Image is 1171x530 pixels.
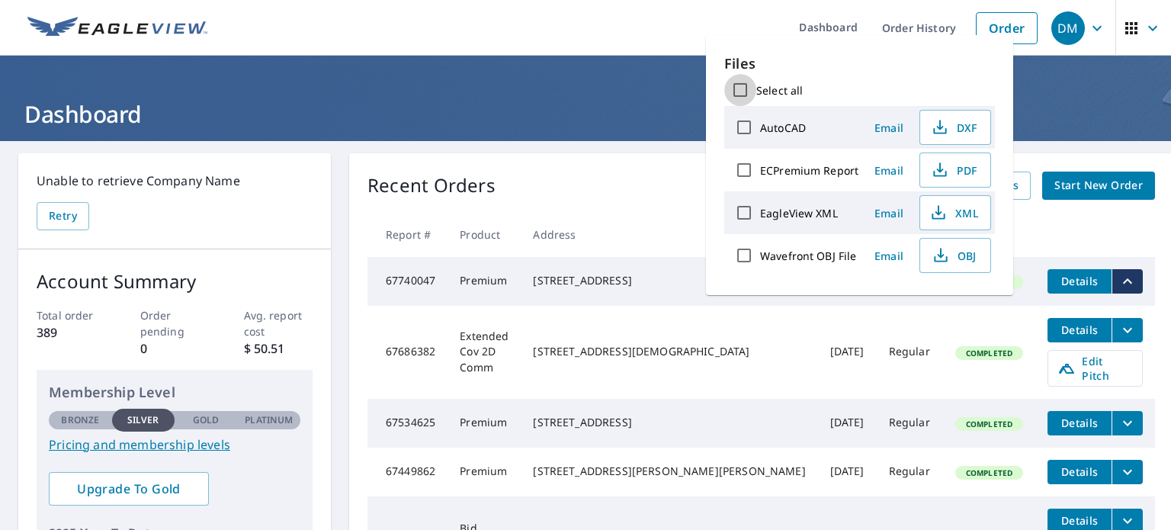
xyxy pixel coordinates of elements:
[448,212,521,257] th: Product
[871,206,907,220] span: Email
[871,249,907,263] span: Email
[877,448,943,496] td: Regular
[919,238,991,273] button: OBJ
[929,246,978,265] span: OBJ
[1112,269,1143,294] button: filesDropdownBtn-67740047
[533,464,805,479] div: [STREET_ADDRESS][PERSON_NAME][PERSON_NAME]
[1057,464,1102,479] span: Details
[533,273,805,288] div: [STREET_ADDRESS]
[957,419,1022,429] span: Completed
[818,448,877,496] td: [DATE]
[919,195,991,230] button: XML
[919,153,991,188] button: PDF
[521,212,817,257] th: Address
[448,306,521,399] td: Extended Cov 2D Comm
[865,116,913,140] button: Email
[760,206,838,220] label: EagleView XML
[448,257,521,306] td: Premium
[37,323,106,342] p: 389
[448,399,521,448] td: Premium
[533,415,805,430] div: [STREET_ADDRESS]
[724,53,995,74] p: Files
[976,12,1038,44] a: Order
[49,207,77,226] span: Retry
[193,413,219,427] p: Gold
[367,212,448,257] th: Report #
[1047,460,1112,484] button: detailsBtn-67449862
[1057,354,1133,383] span: Edit Pitch
[871,163,907,178] span: Email
[37,172,313,190] p: Unable to retrieve Company Name
[1057,274,1102,288] span: Details
[1112,318,1143,342] button: filesDropdownBtn-67686382
[760,120,806,135] label: AutoCAD
[1047,269,1112,294] button: detailsBtn-67740047
[818,306,877,399] td: [DATE]
[1051,11,1085,45] div: DM
[27,17,207,40] img: EV Logo
[49,382,300,403] p: Membership Level
[865,159,913,182] button: Email
[367,306,448,399] td: 67686382
[929,204,978,222] span: XML
[1042,172,1155,200] a: Start New Order
[1057,323,1102,337] span: Details
[61,413,99,427] p: Bronze
[818,399,877,448] td: [DATE]
[865,244,913,268] button: Email
[1047,350,1143,387] a: Edit Pitch
[140,307,210,339] p: Order pending
[244,307,313,339] p: Avg. report cost
[448,448,521,496] td: Premium
[367,448,448,496] td: 67449862
[1054,176,1143,195] span: Start New Order
[957,467,1022,478] span: Completed
[760,249,856,263] label: Wavefront OBJ File
[140,339,210,358] p: 0
[929,161,978,179] span: PDF
[245,413,293,427] p: Platinum
[871,120,907,135] span: Email
[37,202,89,230] button: Retry
[367,172,496,200] p: Recent Orders
[37,268,313,295] p: Account Summary
[18,98,1153,130] h1: Dashboard
[1047,318,1112,342] button: detailsBtn-67686382
[367,257,448,306] td: 67740047
[1057,416,1102,430] span: Details
[1047,411,1112,435] button: detailsBtn-67534625
[49,435,300,454] a: Pricing and membership levels
[1112,411,1143,435] button: filesDropdownBtn-67534625
[919,110,991,145] button: DXF
[1112,460,1143,484] button: filesDropdownBtn-67449862
[49,472,209,506] a: Upgrade To Gold
[367,399,448,448] td: 67534625
[877,306,943,399] td: Regular
[760,163,858,178] label: ECPremium Report
[244,339,313,358] p: $ 50.51
[1057,513,1102,528] span: Details
[61,480,197,497] span: Upgrade To Gold
[127,413,159,427] p: Silver
[533,344,805,359] div: [STREET_ADDRESS][DEMOGRAPHIC_DATA]
[37,307,106,323] p: Total order
[865,201,913,225] button: Email
[877,399,943,448] td: Regular
[756,83,803,98] label: Select all
[957,348,1022,358] span: Completed
[929,118,978,137] span: DXF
